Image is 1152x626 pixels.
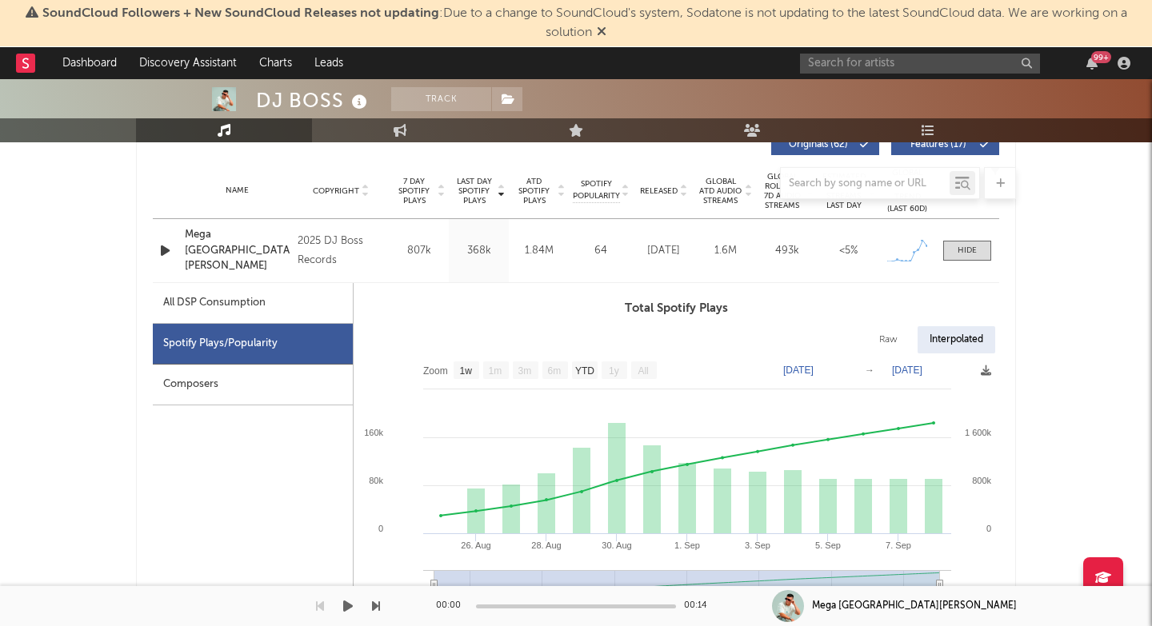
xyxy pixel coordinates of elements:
[986,524,991,533] text: 0
[453,243,505,259] div: 368k
[548,365,562,377] text: 6m
[1086,57,1098,70] button: 99+
[128,47,248,79] a: Discovery Assistant
[602,540,631,550] text: 30. Aug
[800,54,1040,74] input: Search for artists
[965,428,992,437] text: 1 600k
[378,524,383,533] text: 0
[369,476,383,485] text: 80k
[298,232,385,270] div: 2025 DJ Boss Records
[637,243,690,259] div: [DATE]
[391,87,491,111] button: Track
[575,365,594,377] text: YTD
[891,134,999,155] button: Features(17)
[781,177,950,190] input: Search by song name or URL
[782,140,855,150] span: Originals ( 62 )
[436,596,468,616] div: 00:00
[892,365,922,376] text: [DATE]
[489,365,502,377] text: 1m
[513,243,565,259] div: 1.84M
[745,540,770,550] text: 3. Sep
[364,428,383,437] text: 160k
[153,324,353,365] div: Spotify Plays/Popularity
[638,365,648,377] text: All
[531,540,561,550] text: 28. Aug
[393,243,445,259] div: 807k
[674,540,700,550] text: 1. Sep
[698,243,752,259] div: 1.6M
[865,365,874,376] text: →
[303,47,354,79] a: Leads
[760,243,814,259] div: 493k
[684,596,716,616] div: 00:14
[461,540,490,550] text: 26. Aug
[256,87,371,114] div: DJ BOSS
[153,365,353,405] div: Composers
[867,326,910,353] div: Raw
[573,243,629,259] div: 64
[185,227,290,274] a: Mega [GEOGRAPHIC_DATA][PERSON_NAME]
[886,540,911,550] text: 7. Sep
[248,47,303,79] a: Charts
[902,140,975,150] span: Features ( 17 )
[597,26,606,39] span: Dismiss
[972,476,991,485] text: 800k
[815,540,841,550] text: 5. Sep
[163,293,266,313] div: All DSP Consumption
[518,365,532,377] text: 3m
[460,365,473,377] text: 1w
[1091,51,1111,63] div: 99 +
[812,599,1017,613] div: Mega [GEOGRAPHIC_DATA][PERSON_NAME]
[822,243,875,259] div: <5%
[354,299,999,318] h3: Total Spotify Plays
[783,365,814,376] text: [DATE]
[609,365,619,377] text: 1y
[42,7,439,20] span: SoundCloud Followers + New SoundCloud Releases not updating
[918,326,995,353] div: Interpolated
[423,365,448,377] text: Zoom
[42,7,1127,39] span: : Due to a change to SoundCloud's system, Sodatone is not updating to the latest SoundCloud data....
[771,134,879,155] button: Originals(62)
[51,47,128,79] a: Dashboard
[153,283,353,324] div: All DSP Consumption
